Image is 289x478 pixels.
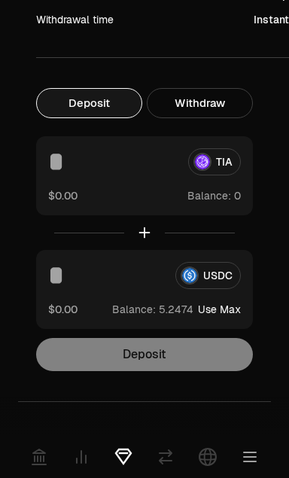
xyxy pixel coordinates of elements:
[36,88,142,118] button: Deposit
[147,88,253,118] button: Withdraw
[36,12,114,27] div: Withdrawal time
[36,432,253,468] p: Trading crypto and Defi is risky and aren't suitable for all investors. To learn more, read the .
[198,302,241,317] button: Use Max
[187,188,231,203] span: Balance:
[112,302,156,317] span: Balance:
[254,12,289,27] div: Instant
[48,301,78,317] button: $0.00
[48,187,78,203] button: $0.00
